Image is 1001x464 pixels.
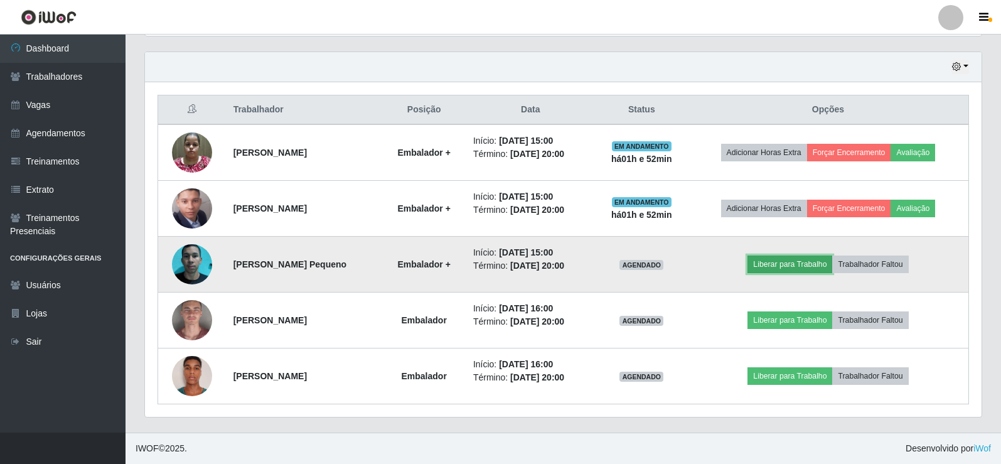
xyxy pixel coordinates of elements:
span: Desenvolvido por [906,442,991,455]
button: Adicionar Horas Extra [721,200,807,217]
li: Término: [473,259,588,272]
time: [DATE] 15:00 [499,247,553,257]
span: AGENDADO [619,316,663,326]
li: Início: [473,358,588,371]
img: CoreUI Logo [21,9,77,25]
time: [DATE] 16:00 [499,303,553,313]
strong: Embalador [401,315,446,325]
li: Término: [473,148,588,161]
span: EM ANDAMENTO [612,141,672,151]
a: iWof [973,443,991,453]
button: Trabalhador Faltou [832,256,908,273]
strong: [PERSON_NAME] Pequeno [233,259,346,269]
li: Início: [473,302,588,315]
li: Término: [473,371,588,384]
img: 1750082443540.jpeg [172,279,212,362]
strong: Embalador + [397,148,450,158]
time: [DATE] 20:00 [510,372,564,382]
strong: [PERSON_NAME] [233,203,307,213]
span: © 2025 . [136,442,187,455]
strong: [PERSON_NAME] [233,315,307,325]
li: Início: [473,190,588,203]
time: [DATE] 15:00 [499,192,553,202]
strong: Embalador [401,371,446,381]
span: AGENDADO [619,372,663,382]
th: Opções [688,95,969,125]
button: Trabalhador Faltou [832,367,908,385]
span: EM ANDAMENTO [612,197,672,207]
button: Liberar para Trabalho [747,367,832,385]
img: 1751767387736.jpeg [172,349,212,402]
time: [DATE] 16:00 [499,359,553,369]
time: [DATE] 20:00 [510,316,564,326]
li: Término: [473,203,588,217]
button: Trabalhador Faltou [832,311,908,329]
button: Liberar para Trabalho [747,256,832,273]
button: Liberar para Trabalho [747,311,832,329]
time: [DATE] 20:00 [510,261,564,271]
strong: há 01 h e 52 min [611,210,672,220]
time: [DATE] 20:00 [510,205,564,215]
li: Término: [473,315,588,328]
span: IWOF [136,443,159,453]
button: Forçar Encerramento [807,200,891,217]
li: Início: [473,134,588,148]
strong: Embalador + [397,259,450,269]
strong: [PERSON_NAME] [233,371,307,381]
button: Avaliação [891,144,935,161]
span: AGENDADO [619,260,663,270]
button: Forçar Encerramento [807,144,891,161]
img: 1718410528864.jpeg [172,165,212,252]
th: Data [466,95,596,125]
strong: [PERSON_NAME] [233,148,307,158]
button: Adicionar Horas Extra [721,144,807,161]
th: Status [596,95,688,125]
img: 1747390196985.jpeg [172,220,212,309]
strong: Embalador + [397,203,450,213]
time: [DATE] 15:00 [499,136,553,146]
th: Posição [382,95,465,125]
time: [DATE] 20:00 [510,149,564,159]
button: Avaliação [891,200,935,217]
img: 1712714567127.jpeg [172,126,212,179]
th: Trabalhador [226,95,383,125]
strong: há 01 h e 52 min [611,154,672,164]
li: Início: [473,246,588,259]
